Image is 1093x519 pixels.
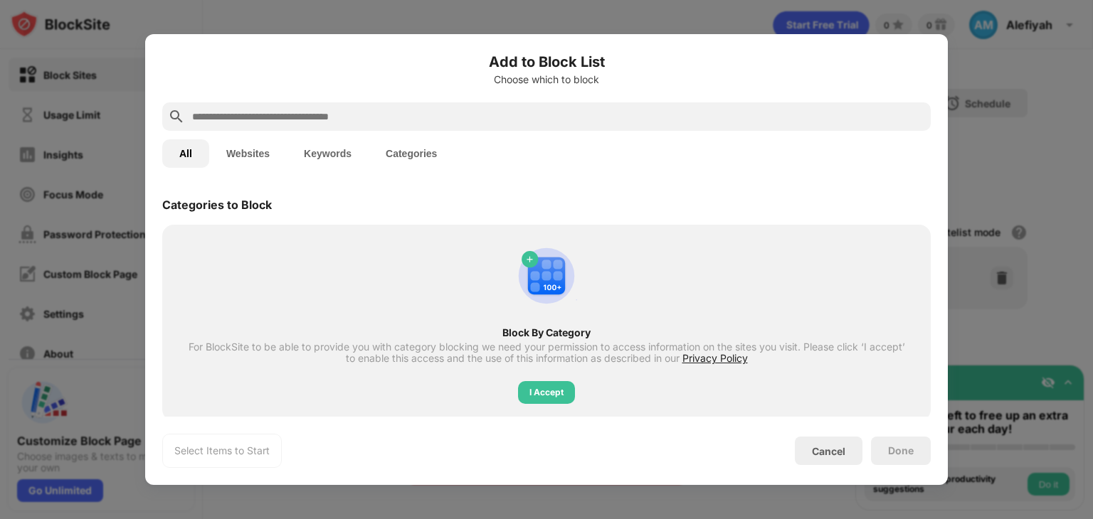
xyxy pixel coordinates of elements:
[529,385,564,400] div: I Accept
[812,445,845,457] div: Cancel
[162,198,272,212] div: Categories to Block
[188,327,905,338] div: Block By Category
[162,139,209,168] button: All
[162,74,931,85] div: Choose which to block
[369,139,454,168] button: Categories
[162,51,931,73] h6: Add to Block List
[682,352,748,364] span: Privacy Policy
[209,139,287,168] button: Websites
[188,341,905,364] div: For BlockSite to be able to provide you with category blocking we need your permission to access ...
[512,242,581,310] img: category-add.svg
[168,108,185,125] img: search.svg
[174,444,270,458] div: Select Items to Start
[888,445,914,456] div: Done
[287,139,369,168] button: Keywords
